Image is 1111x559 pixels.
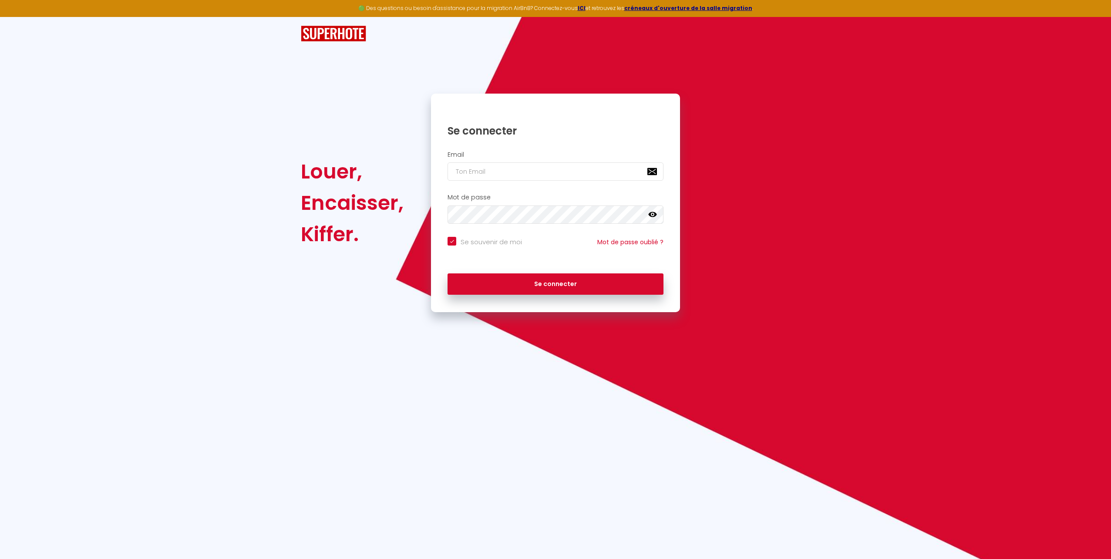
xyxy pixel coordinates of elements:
img: SuperHote logo [301,26,366,42]
h2: Email [448,151,663,158]
a: Mot de passe oublié ? [597,238,663,246]
div: Louer, [301,156,404,187]
div: Kiffer. [301,219,404,250]
input: Ton Email [448,162,663,181]
a: ICI [578,4,586,12]
h2: Mot de passe [448,194,663,201]
h1: Se connecter [448,124,663,138]
button: Se connecter [448,273,663,295]
a: créneaux d'ouverture de la salle migration [624,4,752,12]
div: Encaisser, [301,187,404,219]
